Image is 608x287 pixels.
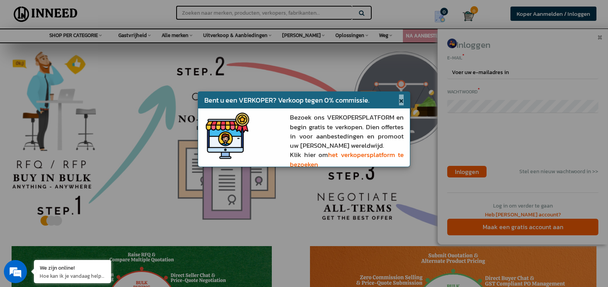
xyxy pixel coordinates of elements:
[290,112,404,169] font: Bezoek ons VERKOPERSPLATFORM en begin gratis te verkopen. Dien offertes in voor aanbestedingen en...
[204,96,404,104] h4: Bent u een VERKOPER? Verkoop tegen 0% commissie.
[204,113,251,159] img: inneed-seller-icon.png
[40,272,105,279] p: How may I help you today?
[40,264,105,271] div: We're Online!
[290,150,404,169] a: het verkopersplatform te bezoeken
[399,95,404,105] span: ×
